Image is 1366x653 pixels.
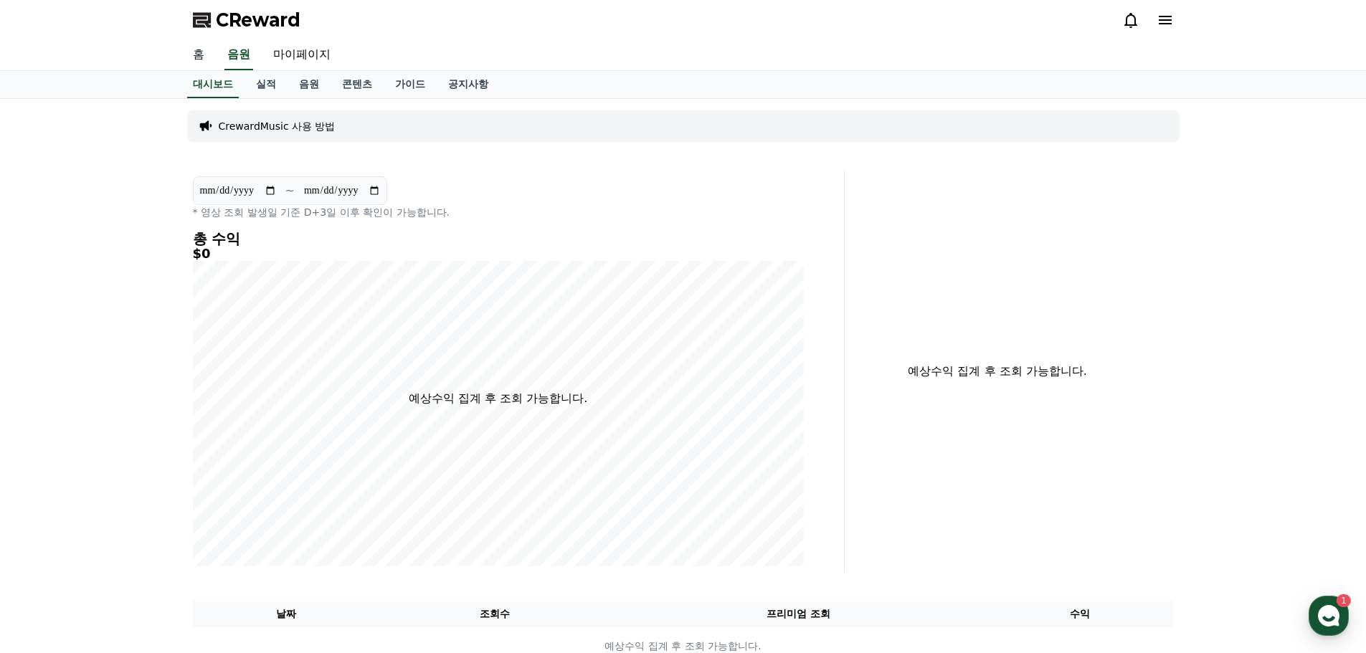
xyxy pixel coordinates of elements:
a: 공지사항 [437,71,500,98]
span: CReward [216,9,300,32]
span: 설정 [222,476,239,487]
p: ~ [285,182,295,199]
h5: $0 [193,247,804,261]
th: 수익 [987,601,1174,627]
a: 음원 [224,40,253,70]
span: 1 [146,454,151,465]
h4: 총 수익 [193,231,804,247]
a: 음원 [288,71,331,98]
a: 콘텐츠 [331,71,384,98]
a: 마이페이지 [262,40,342,70]
p: * 영상 조회 발생일 기준 D+3일 이후 확인이 가능합니다. [193,205,804,219]
th: 조회수 [379,601,610,627]
span: 홈 [45,476,54,487]
a: CrewardMusic 사용 방법 [219,119,336,133]
a: CReward [193,9,300,32]
p: 예상수익 집계 후 조회 가능합니다. [856,363,1139,380]
a: 홈 [181,40,216,70]
a: 설정 [185,454,275,490]
a: 대시보드 [187,71,239,98]
p: 예상수익 집계 후 조회 가능합니다. [409,390,587,407]
a: 홈 [4,454,95,490]
a: 1대화 [95,454,185,490]
a: 실적 [245,71,288,98]
th: 프리미엄 조회 [610,601,987,627]
a: 가이드 [384,71,437,98]
th: 날짜 [193,601,380,627]
span: 대화 [131,477,148,488]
